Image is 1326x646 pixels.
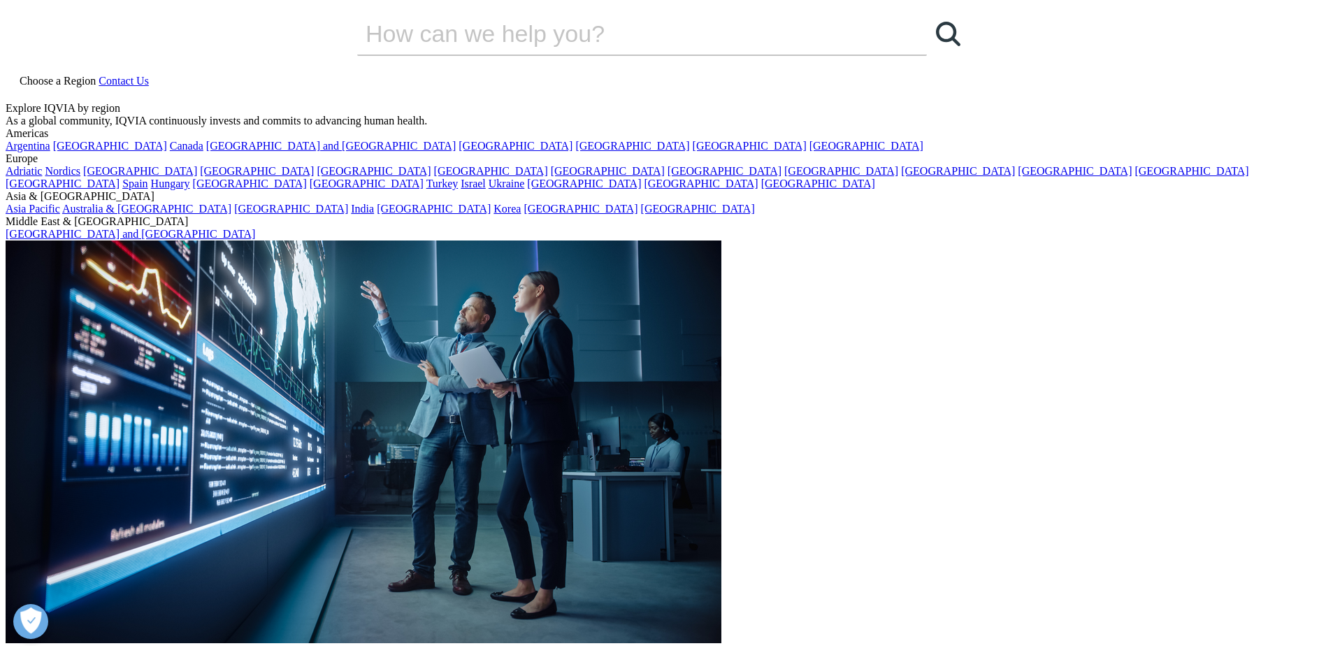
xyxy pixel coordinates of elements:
[693,140,807,152] a: [GEOGRAPHIC_DATA]
[6,152,1320,165] div: Europe
[927,13,969,55] a: Search
[784,165,898,177] a: [GEOGRAPHIC_DATA]
[809,140,923,152] a: [GEOGRAPHIC_DATA]
[99,75,149,87] a: Contact Us
[357,13,887,55] input: Search
[377,203,491,215] a: [GEOGRAPHIC_DATA]
[45,165,80,177] a: Nordics
[193,178,307,189] a: [GEOGRAPHIC_DATA]
[6,115,1320,127] div: As a global community, IQVIA continuously invests and commits to advancing human health.
[936,22,960,46] svg: Search
[6,241,721,643] img: 2093_analyzing-data-using-big-screen-display-and-laptop.png
[6,228,255,240] a: [GEOGRAPHIC_DATA] and [GEOGRAPHIC_DATA]
[527,178,641,189] a: [GEOGRAPHIC_DATA]
[310,178,424,189] a: [GEOGRAPHIC_DATA]
[351,203,374,215] a: India
[644,178,758,189] a: [GEOGRAPHIC_DATA]
[901,165,1015,177] a: [GEOGRAPHIC_DATA]
[1018,165,1132,177] a: [GEOGRAPHIC_DATA]
[83,165,197,177] a: [GEOGRAPHIC_DATA]
[6,190,1320,203] div: Asia & [GEOGRAPHIC_DATA]
[62,203,231,215] a: Australia & [GEOGRAPHIC_DATA]
[551,165,665,177] a: [GEOGRAPHIC_DATA]
[6,215,1320,228] div: Middle East & [GEOGRAPHIC_DATA]
[641,203,755,215] a: [GEOGRAPHIC_DATA]
[1134,165,1248,177] a: [GEOGRAPHIC_DATA]
[493,203,521,215] a: Korea
[317,165,431,177] a: [GEOGRAPHIC_DATA]
[13,604,48,639] button: Open Preferences
[6,127,1320,140] div: Americas
[53,140,167,152] a: [GEOGRAPHIC_DATA]
[206,140,456,152] a: [GEOGRAPHIC_DATA] and [GEOGRAPHIC_DATA]
[170,140,203,152] a: Canada
[426,178,459,189] a: Turkey
[575,140,689,152] a: [GEOGRAPHIC_DATA]
[234,203,348,215] a: [GEOGRAPHIC_DATA]
[20,75,96,87] span: Choose a Region
[434,165,548,177] a: [GEOGRAPHIC_DATA]
[6,165,42,177] a: Adriatic
[761,178,875,189] a: [GEOGRAPHIC_DATA]
[122,178,147,189] a: Spain
[459,140,572,152] a: [GEOGRAPHIC_DATA]
[6,203,60,215] a: Asia Pacific
[6,102,1320,115] div: Explore IQVIA by region
[461,178,486,189] a: Israel
[524,203,637,215] a: [GEOGRAPHIC_DATA]
[151,178,190,189] a: Hungary
[200,165,314,177] a: [GEOGRAPHIC_DATA]
[6,178,120,189] a: [GEOGRAPHIC_DATA]
[489,178,525,189] a: Ukraine
[6,140,50,152] a: Argentina
[668,165,781,177] a: [GEOGRAPHIC_DATA]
